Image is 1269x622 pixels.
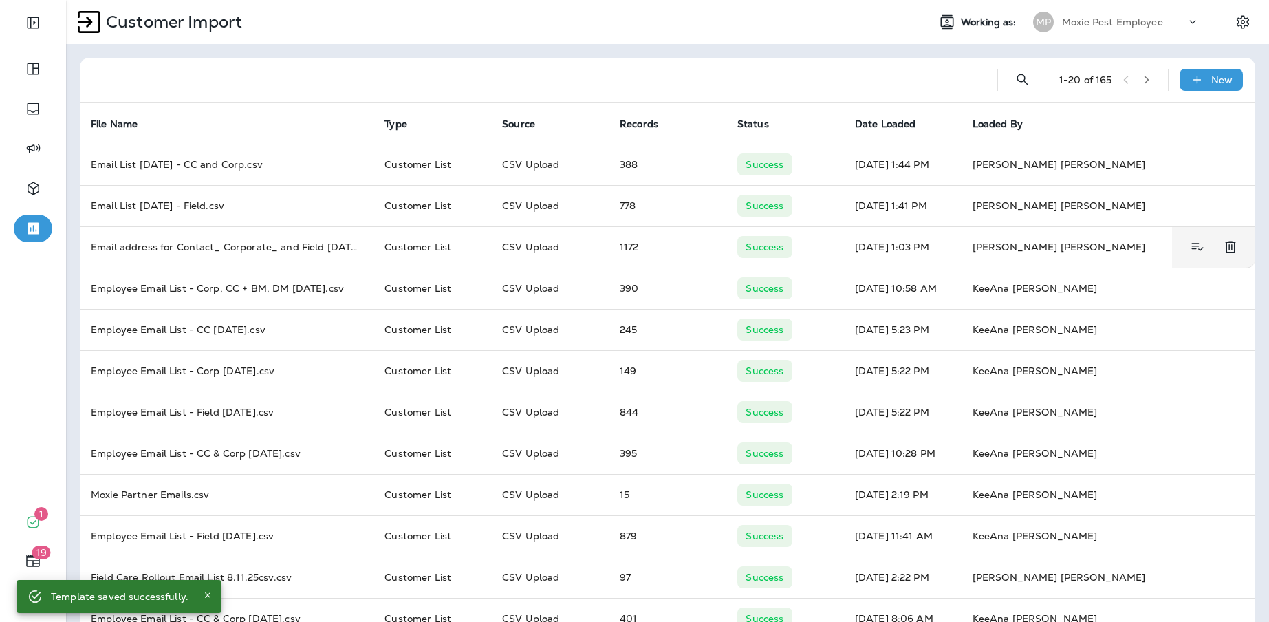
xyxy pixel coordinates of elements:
[844,309,962,350] td: [DATE] 5:23 PM
[502,118,553,130] span: Source
[80,515,373,557] td: Employee Email List - Field [DATE].csv
[844,392,962,433] td: [DATE] 5:22 PM
[609,309,726,350] td: 245
[962,515,1255,557] td: KeeAna [PERSON_NAME]
[100,12,242,32] p: Customer Import
[80,226,373,268] td: Email address for Contact_ Corporate_ and Field [DATE] - Email address for Contact_ Corporate_ an...
[962,392,1255,433] td: KeeAna [PERSON_NAME]
[609,515,726,557] td: 879
[373,474,491,515] td: Customer List
[973,118,1023,130] span: Loaded By
[609,433,726,474] td: 395
[1183,233,1211,261] button: View Details
[609,268,726,309] td: 390
[80,392,373,433] td: Employee Email List - Field [DATE].csv
[746,324,783,335] p: Success
[80,268,373,309] td: Employee Email List - Corp, CC + BM, DM [DATE].csv
[80,474,373,515] td: Moxie Partner Emails.csv
[91,118,138,130] span: File Name
[962,226,1157,268] td: [PERSON_NAME] [PERSON_NAME]
[91,118,155,130] span: File Name
[373,350,491,392] td: Customer List
[1217,233,1244,261] button: Delete
[746,407,783,418] p: Success
[746,200,783,211] p: Success
[962,309,1255,350] td: KeeAna [PERSON_NAME]
[373,309,491,350] td: Customer List
[1033,12,1054,32] div: MP
[384,118,407,130] span: Type
[844,515,962,557] td: [DATE] 11:41 AM
[844,350,962,392] td: [DATE] 5:22 PM
[844,474,962,515] td: [DATE] 2:19 PM
[1211,74,1233,85] p: New
[491,557,609,598] td: CSV Upload
[1009,66,1037,94] button: Search Import
[746,448,783,459] p: Success
[620,118,676,130] span: Records
[609,226,726,268] td: 1172
[491,474,609,515] td: CSV Upload
[746,489,783,500] p: Success
[14,9,52,36] button: Expand Sidebar
[373,185,491,226] td: Customer List
[962,350,1255,392] td: KeeAna [PERSON_NAME]
[491,185,609,226] td: CSV Upload
[855,118,934,130] span: Date Loaded
[373,515,491,557] td: Customer List
[609,392,726,433] td: 844
[746,159,783,170] p: Success
[491,515,609,557] td: CSV Upload
[961,17,1019,28] span: Working as:
[746,283,783,294] p: Success
[844,433,962,474] td: [DATE] 10:28 PM
[491,433,609,474] td: CSV Upload
[609,474,726,515] td: 15
[373,268,491,309] td: Customer List
[373,226,491,268] td: Customer List
[973,118,1041,130] span: Loaded By
[746,365,783,376] p: Success
[737,118,787,130] span: Status
[609,350,726,392] td: 149
[51,584,188,609] div: Template saved successfully.
[962,474,1255,515] td: KeeAna [PERSON_NAME]
[746,530,783,541] p: Success
[746,572,783,583] p: Success
[14,508,52,536] button: 1
[962,268,1255,309] td: KeeAna [PERSON_NAME]
[855,118,916,130] span: Date Loaded
[80,557,373,598] td: Field Care Rollout Email List 8.11.25csv.csv
[80,144,373,185] td: Email List [DATE] - CC and Corp.csv
[1059,74,1112,85] div: 1 - 20 of 165
[80,433,373,474] td: Employee Email List - CC & Corp [DATE].csv
[80,309,373,350] td: Employee Email List - CC [DATE].csv
[491,350,609,392] td: CSV Upload
[80,350,373,392] td: Employee Email List - Corp [DATE].csv
[844,226,962,268] td: [DATE] 1:03 PM
[844,268,962,309] td: [DATE] 10:58 AM
[491,144,609,185] td: CSV Upload
[844,185,962,226] td: [DATE] 1:41 PM
[199,587,216,603] button: Close
[609,144,726,185] td: 388
[609,557,726,598] td: 97
[491,268,609,309] td: CSV Upload
[746,242,783,253] p: Success
[962,144,1255,185] td: [PERSON_NAME] [PERSON_NAME]
[373,433,491,474] td: Customer List
[373,557,491,598] td: Customer List
[962,185,1255,226] td: [PERSON_NAME] [PERSON_NAME]
[962,557,1255,598] td: [PERSON_NAME] [PERSON_NAME]
[80,185,373,226] td: Email List [DATE] - Field.csv
[844,557,962,598] td: [DATE] 2:22 PM
[844,144,962,185] td: [DATE] 1:44 PM
[1230,10,1255,34] button: Settings
[962,433,1255,474] td: KeeAna [PERSON_NAME]
[373,144,491,185] td: Customer List
[373,392,491,433] td: Customer List
[502,118,535,130] span: Source
[620,118,658,130] span: Records
[609,185,726,226] td: 778
[491,226,609,268] td: CSV Upload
